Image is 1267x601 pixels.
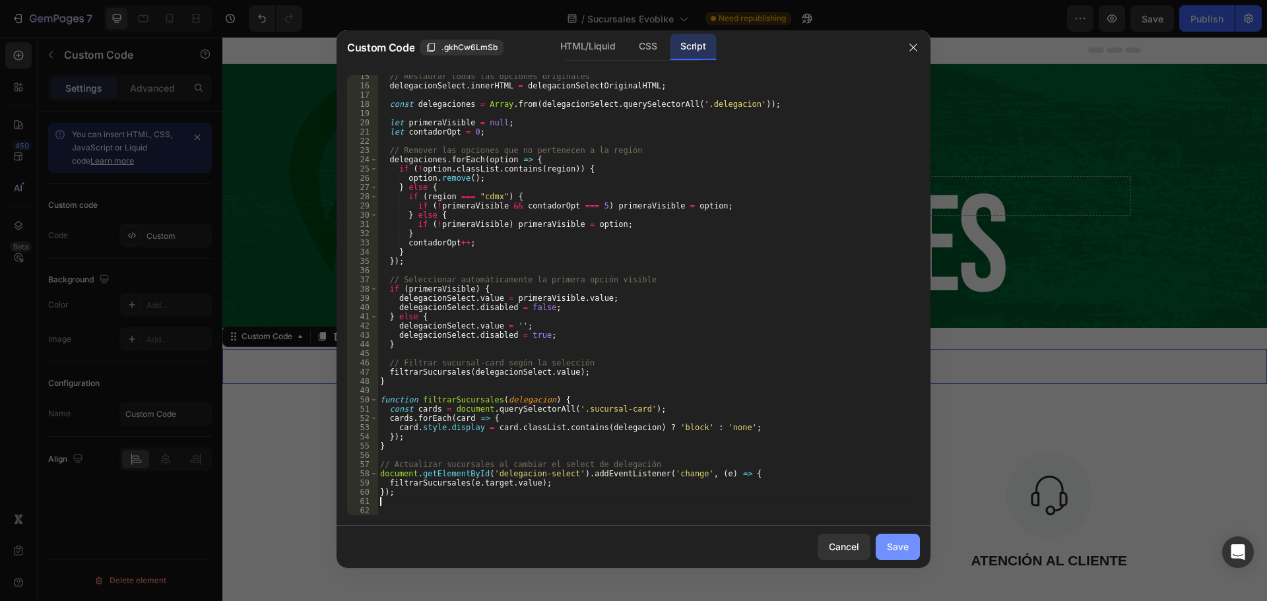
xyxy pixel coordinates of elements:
[581,416,666,501] img: Alt Image
[550,34,626,60] div: HTML/Liquid
[331,513,511,534] p: ENTREGA INMEDIATA
[347,81,378,90] div: 16
[736,513,917,534] p: ATENCIÓN AL CLIENTE
[347,469,378,478] div: 58
[347,395,378,404] div: 50
[534,513,715,534] p: GARANTÍA DE 1 AÑO
[347,451,378,460] div: 56
[347,201,378,210] div: 29
[347,229,378,238] div: 32
[347,478,378,488] div: 59
[347,109,378,118] div: 19
[347,367,378,377] div: 47
[347,238,378,247] div: 33
[347,40,414,55] span: Custom Code
[347,377,378,386] div: 48
[347,220,378,229] div: 31
[347,257,378,266] div: 35
[347,497,378,506] div: 61
[347,349,378,358] div: 45
[347,266,378,275] div: 36
[829,540,859,554] div: Cancel
[347,303,378,312] div: 40
[347,118,378,127] div: 20
[128,513,309,534] p: ENVÍOS A TODO EL PAÍS
[347,294,378,303] div: 39
[347,210,378,220] div: 30
[347,386,378,395] div: 49
[347,441,378,451] div: 55
[347,183,378,192] div: 27
[347,164,378,174] div: 25
[347,100,378,109] div: 18
[347,247,378,257] div: 34
[347,414,378,423] div: 52
[441,42,498,53] span: .gkhCw6LmSb
[420,40,504,55] button: .gkhCw6LmSb
[887,540,909,554] div: Save
[347,284,378,294] div: 38
[347,404,378,414] div: 51
[876,534,920,560] button: Save
[347,432,378,441] div: 54
[347,423,378,432] div: 53
[175,416,261,501] img: Alt Image
[347,137,378,146] div: 22
[670,34,716,60] div: Script
[347,127,378,137] div: 21
[347,312,378,321] div: 41
[347,90,378,100] div: 17
[347,192,378,201] div: 28
[347,340,378,349] div: 44
[818,534,870,560] button: Cancel
[347,155,378,164] div: 24
[378,416,464,501] img: Alt Image
[16,294,73,305] div: Custom Code
[347,72,378,81] div: 15
[347,321,378,331] div: 42
[347,331,378,340] div: 43
[347,174,378,183] div: 26
[784,416,870,501] img: Alt Image
[347,358,378,367] div: 46
[347,460,378,469] div: 57
[347,488,378,497] div: 60
[347,275,378,284] div: 37
[628,34,667,60] div: CSS
[347,146,378,155] div: 23
[347,506,378,515] div: 62
[1222,536,1254,568] div: Open Intercom Messenger
[496,154,566,164] div: Drop element here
